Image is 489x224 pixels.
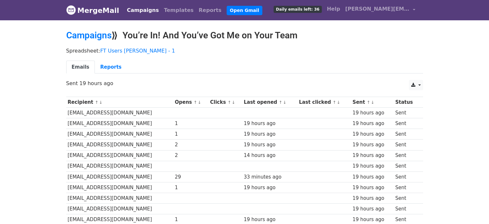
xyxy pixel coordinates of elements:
div: 19 hours ago [353,184,392,191]
td: Sent [394,161,419,171]
a: FT Users [PERSON_NAME] - 1 [100,48,175,54]
div: 2 [175,152,207,159]
td: Sent [394,171,419,182]
td: [EMAIL_ADDRESS][DOMAIN_NAME] [66,204,173,214]
td: Sent [394,108,419,118]
img: MergeMail logo [66,5,76,15]
a: ↑ [333,100,336,105]
a: Help [324,3,343,15]
th: Sent [351,97,394,108]
td: [EMAIL_ADDRESS][DOMAIN_NAME] [66,140,173,150]
td: [EMAIL_ADDRESS][DOMAIN_NAME] [66,129,173,140]
th: Recipient [66,97,173,108]
div: 19 hours ago [244,120,296,127]
a: ↑ [279,100,282,105]
td: Sent [394,193,419,203]
a: Campaigns [66,30,112,41]
div: 2 [175,141,207,149]
a: Daily emails left: 36 [271,3,324,15]
div: 19 hours ago [353,216,392,223]
div: 14 hours ago [244,152,296,159]
th: Opens [173,97,209,108]
a: ↓ [99,100,103,105]
div: 19 hours ago [244,216,296,223]
td: [EMAIL_ADDRESS][DOMAIN_NAME] [66,108,173,118]
td: Sent [394,204,419,214]
td: [EMAIL_ADDRESS][DOMAIN_NAME] [66,182,173,193]
th: Last clicked [297,97,351,108]
div: 19 hours ago [353,205,392,213]
a: ↓ [337,100,340,105]
td: Sent [394,182,419,193]
div: 19 hours ago [353,109,392,117]
td: Sent [394,118,419,129]
td: [EMAIL_ADDRESS][DOMAIN_NAME] [66,150,173,161]
a: Open Gmail [227,6,262,15]
a: ↓ [198,100,201,105]
div: 1 [175,184,207,191]
div: 19 hours ago [353,152,392,159]
a: ↑ [228,100,231,105]
div: 19 hours ago [244,131,296,138]
div: 19 hours ago [353,141,392,149]
td: [EMAIL_ADDRESS][DOMAIN_NAME] [66,161,173,171]
div: 1 [175,216,207,223]
a: ↑ [194,100,197,105]
div: 19 hours ago [353,162,392,170]
div: 33 minutes ago [244,173,296,181]
div: 19 hours ago [353,195,392,202]
div: 1 [175,120,207,127]
div: 19 hours ago [244,184,296,191]
p: Spreadsheet: [66,47,423,54]
td: Sent [394,150,419,161]
a: ↓ [283,100,286,105]
a: Reports [196,4,224,17]
a: ↑ [95,100,98,105]
td: [EMAIL_ADDRESS][DOMAIN_NAME] [66,118,173,129]
th: Last opened [242,97,297,108]
a: MergeMail [66,4,119,17]
div: 29 [175,173,207,181]
a: Reports [95,61,127,74]
td: Sent [394,129,419,140]
th: Clicks [209,97,242,108]
td: [EMAIL_ADDRESS][DOMAIN_NAME] [66,193,173,203]
span: Daily emails left: 36 [274,6,321,13]
span: [PERSON_NAME][EMAIL_ADDRESS] [345,5,410,13]
div: 19 hours ago [353,120,392,127]
div: 1 [175,131,207,138]
div: 19 hours ago [353,131,392,138]
td: Sent [394,140,419,150]
a: ↓ [232,100,235,105]
p: Sent 19 hours ago [66,80,423,87]
div: 19 hours ago [244,141,296,149]
a: Templates [161,4,196,17]
a: Emails [66,61,95,74]
td: [EMAIL_ADDRESS][DOMAIN_NAME] [66,171,173,182]
div: 19 hours ago [353,173,392,181]
th: Status [394,97,419,108]
a: ↑ [367,100,370,105]
h2: ⟫ You’re In! And You’ve Got Me on Your Team [66,30,423,41]
a: ↓ [371,100,374,105]
a: Campaigns [124,4,161,17]
a: [PERSON_NAME][EMAIL_ADDRESS] [343,3,418,18]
